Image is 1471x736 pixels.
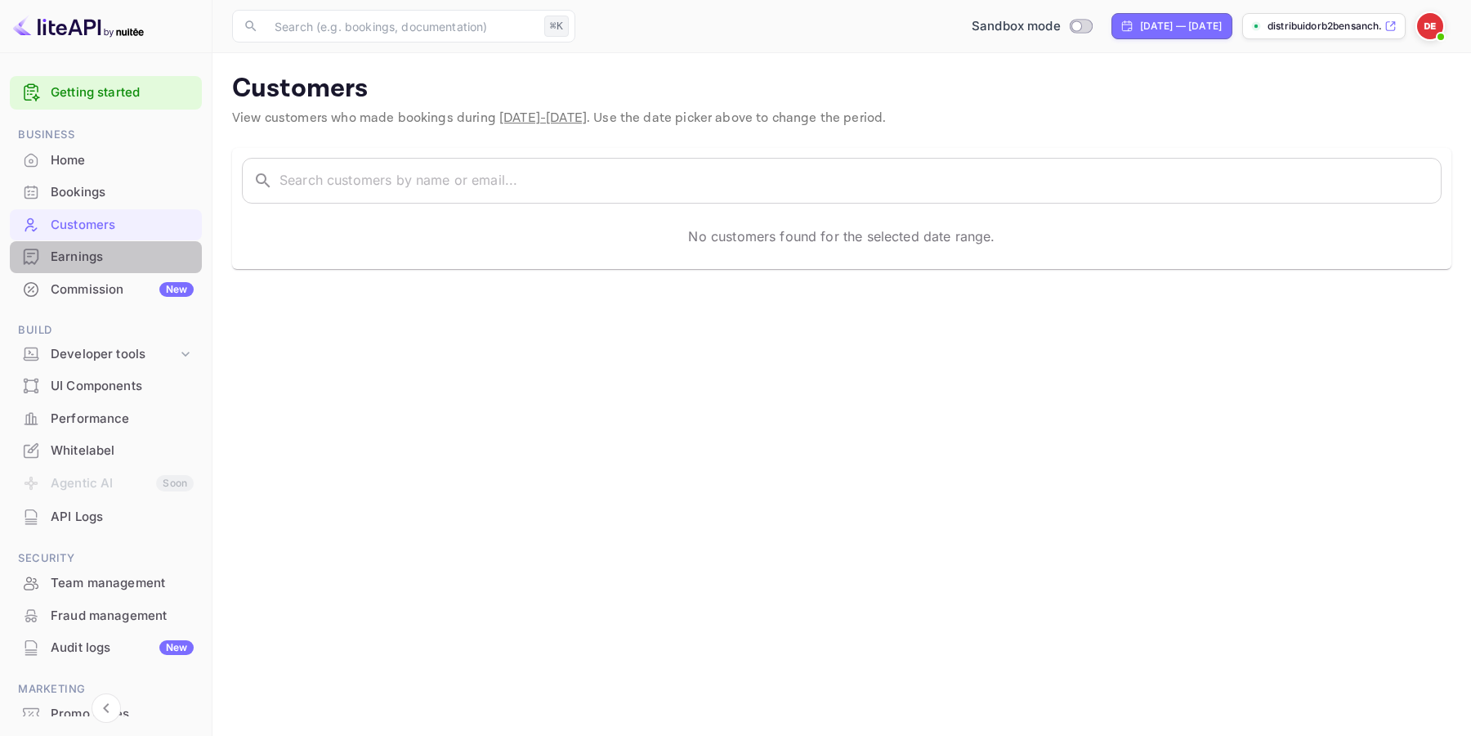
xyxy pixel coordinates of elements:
div: Audit logs [51,639,194,657]
img: LiteAPI logo [13,13,144,39]
div: Bookings [10,177,202,209]
div: Team management [51,574,194,593]
div: Whitelabel [51,442,194,460]
div: Developer tools [51,345,177,364]
span: Sandbox mode [972,17,1061,36]
span: Security [10,550,202,568]
div: Performance [10,403,202,435]
div: UI Components [10,370,202,402]
div: Fraud management [10,600,202,632]
div: Fraud management [51,607,194,626]
img: DISTRIBUIDOR B2B ENSANCHATE [1417,13,1443,39]
div: Earnings [10,241,202,273]
div: Audit logsNew [10,632,202,664]
div: Home [10,145,202,177]
div: Promo codes [10,698,202,730]
div: Team management [10,568,202,599]
span: Marketing [10,680,202,698]
div: New [159,640,194,655]
a: Home [10,145,202,175]
div: Customers [10,209,202,241]
div: Whitelabel [10,435,202,467]
button: Collapse navigation [92,693,121,723]
div: Customers [51,216,194,235]
a: Fraud management [10,600,202,631]
a: Customers [10,209,202,240]
div: Developer tools [10,340,202,369]
span: View customers who made bookings during . Use the date picker above to change the period. [232,110,886,127]
span: Build [10,321,202,339]
p: Customers [232,73,1451,105]
p: No customers found for the selected date range. [688,227,995,246]
a: UI Components [10,370,202,401]
span: [DATE] - [DATE] [499,110,587,127]
a: Earnings [10,241,202,272]
div: CommissionNew [10,274,202,306]
a: CommissionNew [10,274,202,304]
p: distribuidorb2bensanch... [1268,19,1381,34]
div: [DATE] — [DATE] [1140,19,1222,34]
div: New [159,282,194,297]
div: Earnings [51,248,194,267]
a: Getting started [51,83,194,102]
div: Getting started [10,76,202,110]
a: Promo codes [10,698,202,729]
div: Promo codes [51,705,194,724]
div: ⌘K [544,16,569,37]
div: Switch to Production mode [965,17,1098,36]
a: API Logs [10,501,202,532]
span: Business [10,126,202,144]
a: Performance [10,403,202,433]
div: Home [51,151,194,170]
div: Commission [51,280,194,299]
div: API Logs [10,501,202,533]
div: API Logs [51,508,194,527]
div: Performance [51,410,194,429]
a: Bookings [10,177,202,207]
div: UI Components [51,377,194,396]
a: Team management [10,568,202,598]
input: Search (e.g. bookings, documentation) [265,10,538,43]
div: Bookings [51,183,194,202]
a: Whitelabel [10,435,202,465]
a: Audit logsNew [10,632,202,662]
input: Search customers by name or email... [279,158,1442,204]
